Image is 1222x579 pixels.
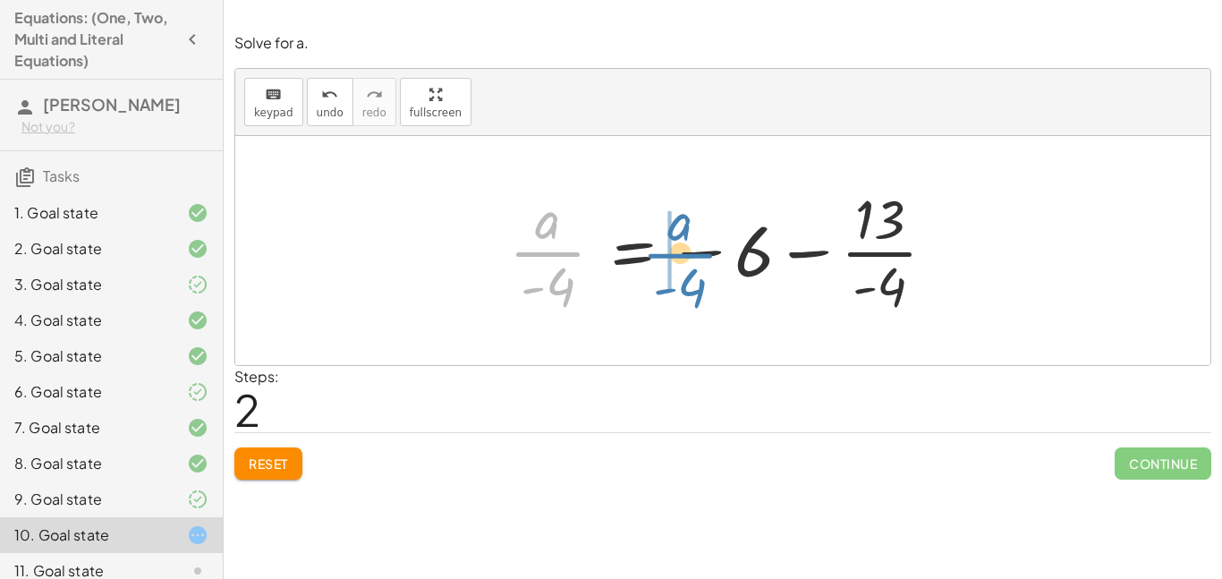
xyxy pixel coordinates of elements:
[14,274,158,295] div: 3. Goal state
[14,524,158,546] div: 10. Goal state
[14,7,176,72] h4: Equations: (One, Two, Multi and Literal Equations)
[234,382,260,437] span: 2
[43,166,80,185] span: Tasks
[187,489,208,510] i: Task finished and part of it marked as correct.
[410,106,462,119] span: fullscreen
[187,274,208,295] i: Task finished and part of it marked as correct.
[254,106,293,119] span: keypad
[400,78,471,126] button: fullscreen
[14,202,158,224] div: 1. Goal state
[265,84,282,106] i: keyboard
[187,310,208,331] i: Task finished and correct.
[234,367,279,386] label: Steps:
[366,84,383,106] i: redo
[21,118,208,136] div: Not you?
[14,345,158,367] div: 5. Goal state
[14,417,158,439] div: 7. Goal state
[352,78,396,126] button: redoredo
[317,106,344,119] span: undo
[244,78,303,126] button: keyboardkeypad
[234,447,302,480] button: Reset
[187,202,208,224] i: Task finished and correct.
[14,489,158,510] div: 9. Goal state
[362,106,386,119] span: redo
[14,453,158,474] div: 8. Goal state
[187,345,208,367] i: Task finished and correct.
[187,453,208,474] i: Task finished and correct.
[14,238,158,260] div: 2. Goal state
[187,381,208,403] i: Task finished and part of it marked as correct.
[321,84,338,106] i: undo
[187,238,208,260] i: Task finished and correct.
[234,33,1211,54] p: Solve for a.
[14,310,158,331] div: 4. Goal state
[249,456,288,472] span: Reset
[307,78,353,126] button: undoundo
[187,524,208,546] i: Task started.
[187,417,208,439] i: Task finished and correct.
[14,381,158,403] div: 6. Goal state
[43,94,181,115] span: [PERSON_NAME]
